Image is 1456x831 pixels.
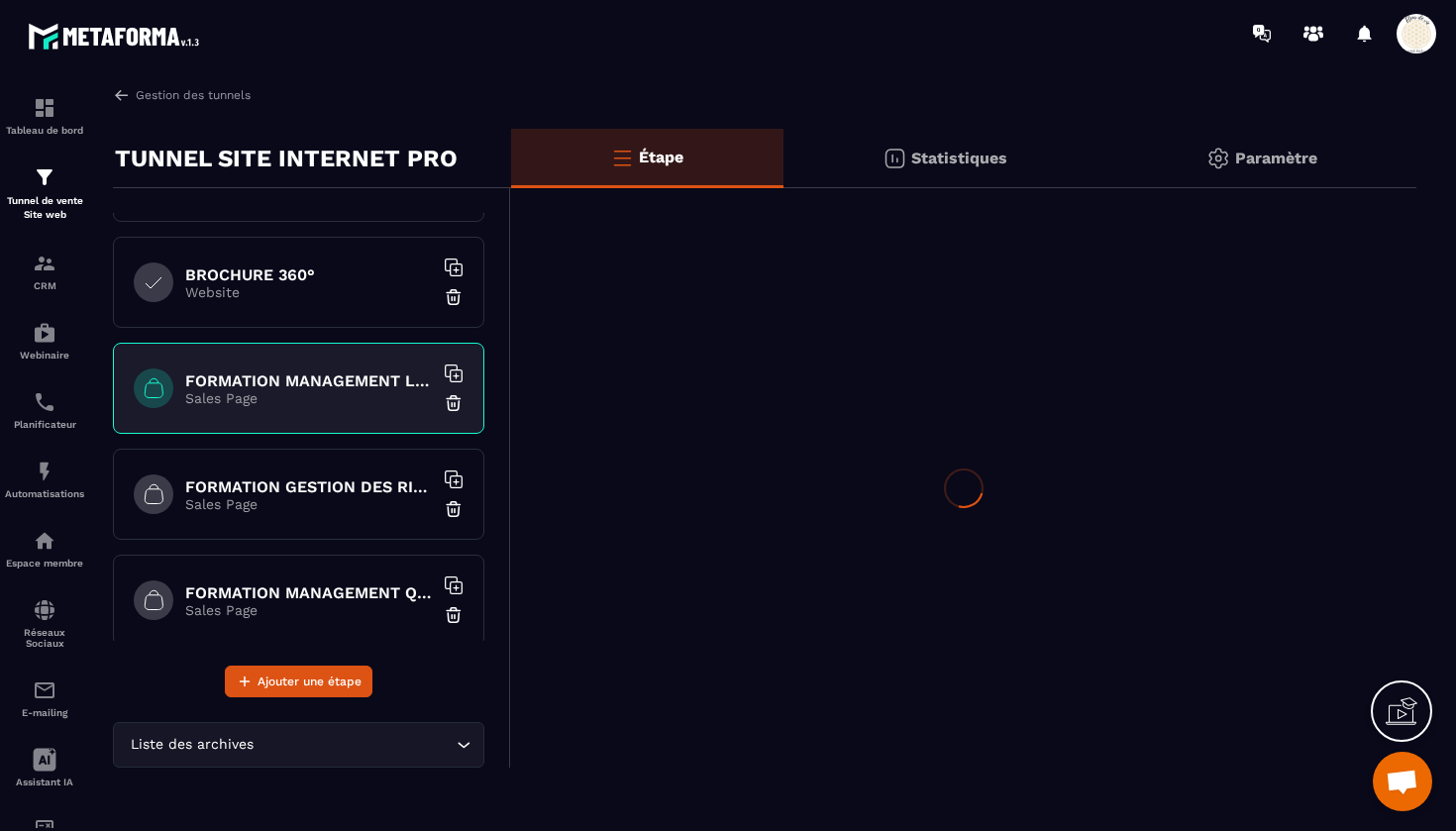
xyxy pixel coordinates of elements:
a: automationsautomationsEspace membre [5,514,84,583]
img: formation [33,96,56,120]
input: Search for option [258,734,452,756]
p: Webinaire [5,350,84,361]
a: social-networksocial-networkRéseaux Sociaux [5,583,84,664]
a: formationformationCRM [5,237,84,306]
p: TUNNEL SITE INTERNET PRO [115,139,458,178]
p: Réseaux Sociaux [5,627,84,649]
img: stats.20deebd0.svg [883,147,906,170]
img: bars-o.4a397970.svg [610,146,634,169]
p: Automatisations [5,488,84,499]
img: email [33,678,56,702]
p: Paramètre [1235,149,1317,167]
img: social-network [33,598,56,622]
img: setting-gr.5f69749f.svg [1206,147,1230,170]
img: trash [444,499,464,519]
img: trash [444,287,464,307]
p: Planificateur [5,419,84,430]
p: E-mailing [5,707,84,718]
img: automations [33,460,56,483]
h6: FORMATION GESTION DES RISQUES EN SANTE [185,477,433,496]
img: automations [33,321,56,345]
p: Statistiques [911,149,1007,167]
button: Ajouter une étape [225,666,372,697]
div: Search for option [113,722,484,768]
a: schedulerschedulerPlanificateur [5,375,84,445]
span: Ajouter une étape [258,672,362,691]
p: Sales Page [185,390,433,406]
img: formation [33,252,56,275]
img: arrow [113,86,131,104]
p: Website [185,284,433,300]
h6: BROCHURE 360° [185,265,433,284]
div: Ouvrir le chat [1373,752,1432,811]
p: Sales Page [185,602,433,618]
img: trash [444,605,464,625]
a: automationsautomationsAutomatisations [5,445,84,514]
img: formation [33,165,56,189]
p: CRM [5,280,84,291]
a: formationformationTableau de bord [5,81,84,151]
a: Gestion des tunnels [113,86,251,104]
a: automationsautomationsWebinaire [5,306,84,375]
a: emailemailE-mailing [5,664,84,733]
img: logo [28,18,206,54]
img: automations [33,529,56,553]
a: formationformationTunnel de vente Site web [5,151,84,237]
h6: FORMATION MANAGEMENT QUALITE ET RISQUES EN ESSMS [185,583,433,602]
p: Étape [639,148,683,166]
p: Sales Page [185,496,433,512]
span: Liste des archives [126,734,258,756]
p: Assistant IA [5,777,84,787]
h6: FORMATION MANAGEMENT LEADERSHIP [185,371,433,390]
a: Assistant IA [5,733,84,802]
img: trash [444,393,464,413]
img: scheduler [33,390,56,414]
p: Tableau de bord [5,125,84,136]
p: Espace membre [5,558,84,569]
p: Tunnel de vente Site web [5,194,84,222]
